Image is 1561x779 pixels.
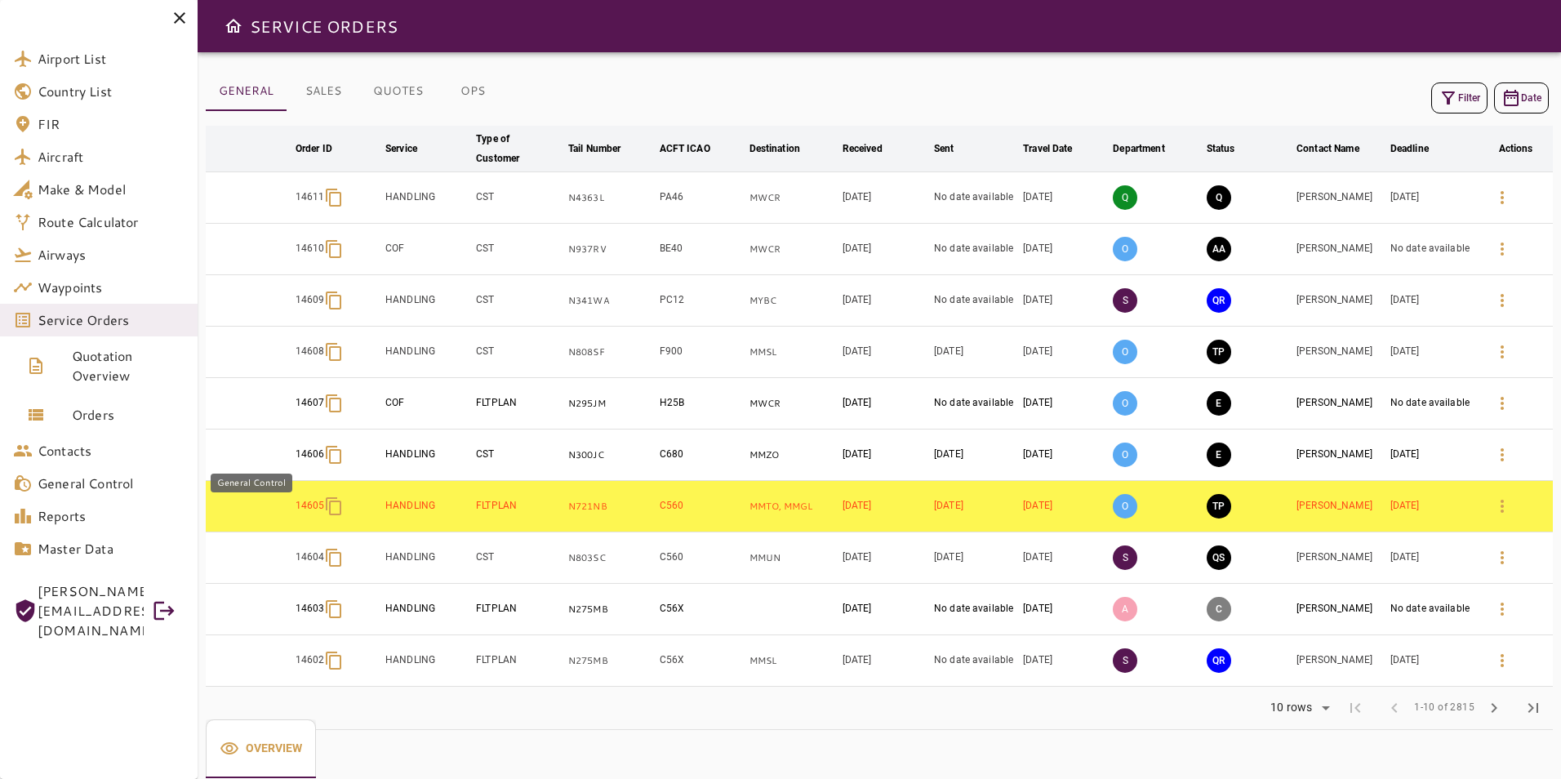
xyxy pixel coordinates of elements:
td: COF [382,224,473,275]
div: Deadline [1390,139,1429,158]
td: F900 [656,327,746,378]
p: MWCR [749,191,836,205]
p: A [1113,597,1137,621]
span: Destination [749,139,821,158]
td: [PERSON_NAME] [1293,635,1387,687]
p: N275MB [568,654,653,668]
span: Contacts [38,441,185,461]
td: No date available [1387,378,1479,430]
span: Sent [934,139,976,158]
div: Type of Customer [476,129,540,168]
button: Details [1483,435,1522,474]
button: QUOTING [1207,185,1231,210]
td: [PERSON_NAME] [1293,224,1387,275]
button: Details [1483,384,1522,423]
p: 14608 [296,345,325,358]
button: CANCELED [1207,597,1231,621]
span: Service Orders [38,310,185,330]
p: MMSL [749,654,836,668]
td: [DATE] [1387,481,1479,532]
td: BE40 [656,224,746,275]
span: Contact Name [1296,139,1381,158]
div: Service [385,139,417,158]
span: [PERSON_NAME][EMAIL_ADDRESS][DOMAIN_NAME] [38,581,144,640]
span: chevron_right [1484,698,1504,718]
span: Route Calculator [38,212,185,232]
td: [DATE] [1387,532,1479,584]
p: MMUN [749,551,836,565]
span: Airport List [38,49,185,69]
p: N300JC [568,448,653,462]
button: Details [1483,590,1522,629]
td: [DATE] [1020,378,1110,430]
td: No date available [931,224,1020,275]
button: EXECUTION [1207,443,1231,467]
span: Aircraft [38,147,185,167]
td: HANDLING [382,481,473,532]
td: No date available [931,275,1020,327]
div: basic tabs example [206,72,509,111]
td: [DATE] [839,584,931,635]
td: [DATE] [1387,172,1479,224]
span: Deadline [1390,139,1450,158]
span: Type of Customer [476,129,562,168]
button: GENERAL [206,72,287,111]
td: No date available [931,378,1020,430]
div: Tail Number [568,139,620,158]
span: Reports [38,506,185,526]
td: CST [473,172,565,224]
td: [DATE] [931,430,1020,481]
button: Details [1483,538,1522,577]
td: No date available [931,584,1020,635]
div: 10 rows [1260,696,1336,720]
td: FLTPLAN [473,635,565,687]
td: [DATE] [839,481,931,532]
button: AWAITING ASSIGNMENT [1207,237,1231,261]
span: Status [1207,139,1256,158]
td: [PERSON_NAME] [1293,584,1387,635]
button: QUOTES [360,72,436,111]
p: N803SC [568,551,653,565]
td: CST [473,224,565,275]
button: Open drawer [217,10,250,42]
p: 14604 [296,550,325,564]
span: FIR [38,114,185,134]
span: General Control [38,474,185,493]
td: C680 [656,430,746,481]
button: EXECUTION [1207,391,1231,416]
button: QUOTE SENT [1207,545,1231,570]
p: N341WA [568,294,653,308]
div: Department [1113,139,1164,158]
td: [DATE] [839,532,931,584]
span: Orders [72,405,185,425]
span: Received [843,139,904,158]
button: QUOTE REQUESTED [1207,648,1231,673]
td: FLTPLAN [473,481,565,532]
p: 14606 [296,447,325,461]
td: [DATE] [839,327,931,378]
button: Details [1483,178,1522,217]
td: [DATE] [1020,481,1110,532]
td: CST [473,532,565,584]
td: [DATE] [1020,635,1110,687]
span: Travel Date [1023,139,1093,158]
td: No date available [931,635,1020,687]
td: [PERSON_NAME] [1293,275,1387,327]
div: Order ID [296,139,332,158]
td: [PERSON_NAME] [1293,481,1387,532]
td: No date available [1387,584,1479,635]
p: 14605 [296,499,325,513]
td: [DATE] [931,327,1020,378]
td: HANDLING [382,430,473,481]
p: MYBC [749,294,836,308]
div: Received [843,139,883,158]
span: Make & Model [38,180,185,199]
td: [DATE] [1387,327,1479,378]
p: N937RV [568,243,653,256]
td: HANDLING [382,584,473,635]
div: Sent [934,139,954,158]
td: HANDLING [382,172,473,224]
td: No date available [931,172,1020,224]
p: O [1113,391,1137,416]
td: [DATE] [839,224,931,275]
